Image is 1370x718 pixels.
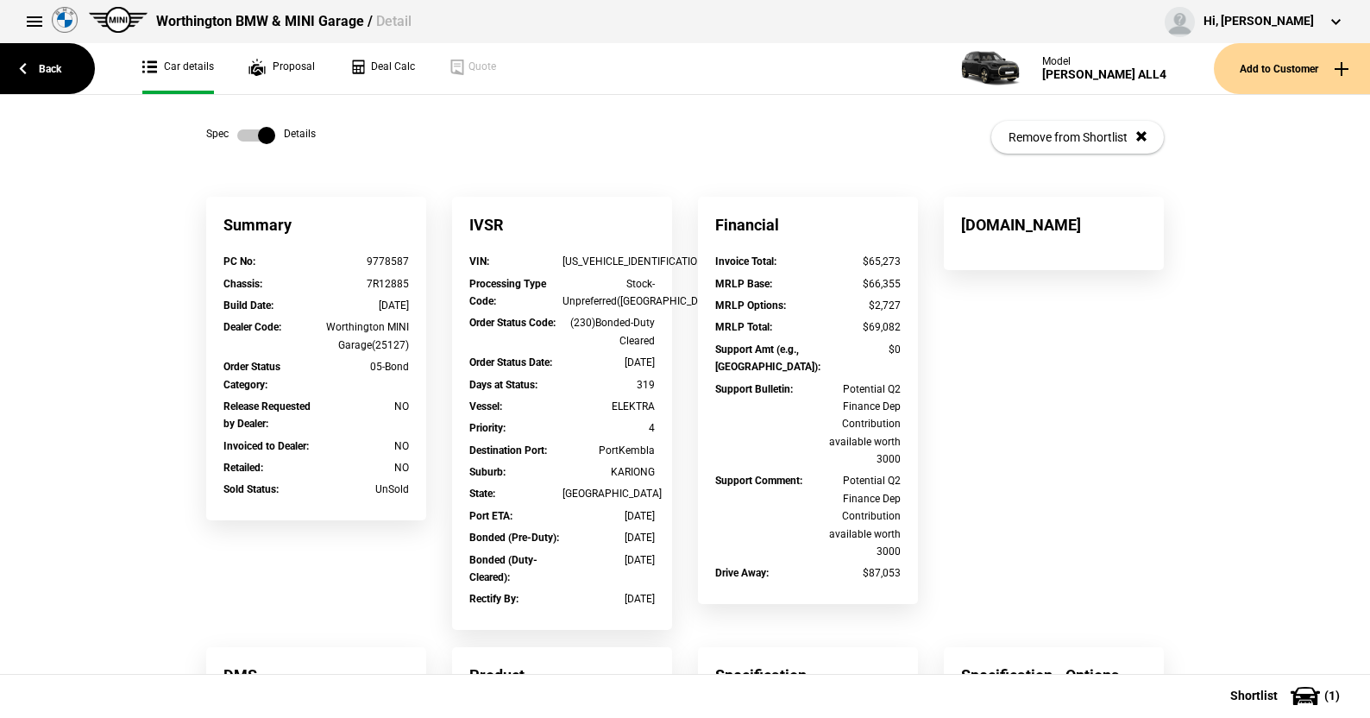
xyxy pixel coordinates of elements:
a: Proposal [248,43,315,94]
div: [DATE] [562,590,656,608]
div: Spec Details [206,127,316,144]
div: Model [1042,55,1166,67]
div: 05-Bond [317,358,410,375]
strong: Build Date : [223,299,273,312]
div: Worthington MINI Garage(25127) [317,318,410,354]
div: Stock-Unpreferred([GEOGRAPHIC_DATA]) [562,275,656,311]
div: PortKembla [562,442,656,459]
button: Shortlist(1) [1204,674,1370,717]
div: Specification [698,647,918,703]
strong: Days at Status : [469,379,537,391]
strong: Rectify By : [469,593,518,605]
strong: Support Comment : [715,475,802,487]
div: Potential Q2 Finance Dep Contribution available worth 3000 [808,472,902,560]
strong: MRLP Options : [715,299,786,312]
button: Add to Customer [1214,43,1370,94]
strong: Sold Status : [223,483,279,495]
div: $2,727 [808,297,902,314]
strong: Suburb : [469,466,506,478]
div: NO [317,398,410,415]
div: 7R12885 [317,275,410,293]
strong: Bonded (Pre-Duty) : [469,532,559,544]
strong: Order Status Date : [469,356,552,368]
div: $69,082 [808,318,902,336]
div: $65,273 [808,253,902,270]
span: Shortlist [1230,690,1278,702]
div: $87,053 [808,564,902,582]
div: [DATE] [562,529,656,546]
div: ELEKTRA [562,398,656,415]
strong: Order Status Category : [223,361,280,390]
div: UnSold [317,481,410,498]
div: NO [317,438,410,455]
strong: Invoiced to Dealer : [223,440,309,452]
strong: Destination Port : [469,444,547,457]
div: Product [452,647,672,703]
strong: Invoice Total : [715,255,776,268]
div: Summary [206,197,426,253]
strong: Vessel : [469,400,502,413]
strong: Support Amt (e.g., [GEOGRAPHIC_DATA]) : [715,343,820,373]
div: [DATE] [562,507,656,525]
strong: Drive Away : [715,567,769,579]
div: [DATE] [562,354,656,371]
div: 9778587 [317,253,410,270]
strong: Chassis : [223,278,262,290]
span: ( 1 ) [1324,690,1340,702]
div: [PERSON_NAME] ALL4 [1042,67,1166,82]
div: (230)Bonded-Duty Cleared [562,314,656,350]
div: Specification - Options [944,647,1164,703]
strong: Port ETA : [469,510,512,522]
strong: PC No : [223,255,255,268]
div: [DOMAIN_NAME] [944,197,1164,253]
a: Deal Calc [349,43,415,94]
strong: Support Bulletin : [715,383,793,395]
div: $0 [808,341,902,358]
strong: VIN : [469,255,489,268]
div: [DATE] [562,551,656,569]
strong: Processing Type Code : [469,278,546,307]
a: Car details [142,43,214,94]
strong: Dealer Code : [223,321,281,333]
strong: Bonded (Duty-Cleared) : [469,554,537,583]
div: 4 [562,419,656,437]
strong: State : [469,488,495,500]
div: Worthington BMW & MINI Garage / [156,12,412,31]
img: mini.png [89,7,148,33]
div: Potential Q2 Finance Dep Contribution available worth 3000 [808,381,902,469]
div: KARIONG [562,463,656,481]
strong: Release Requested by Dealer : [223,400,311,430]
div: NO [317,459,410,476]
strong: Order Status Code : [469,317,556,329]
div: Hi, [PERSON_NAME] [1203,13,1314,30]
strong: Priority : [469,422,506,434]
div: [DATE] [317,297,410,314]
strong: MRLP Total : [715,321,772,333]
button: Remove from Shortlist [991,121,1164,154]
div: DMS [206,647,426,703]
span: Detail [376,13,412,29]
div: $66,355 [808,275,902,293]
img: bmw.png [52,7,78,33]
strong: Retailed : [223,462,263,474]
strong: MRLP Base : [715,278,772,290]
div: [US_VEHICLE_IDENTIFICATION_NUMBER] [562,253,656,270]
div: IVSR [452,197,672,253]
div: Financial [698,197,918,253]
div: [GEOGRAPHIC_DATA] [562,485,656,502]
div: 319 [562,376,656,394]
